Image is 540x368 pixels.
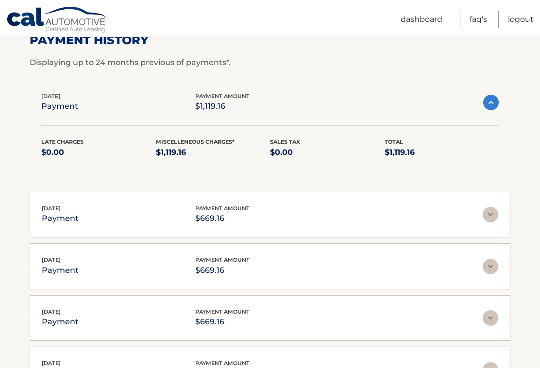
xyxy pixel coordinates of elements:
[42,315,79,329] p: payment
[41,138,84,145] span: Late Charges
[30,57,510,68] p: Displaying up to 24 months previous of payments*.
[270,138,300,145] span: Sales Tax
[195,308,250,315] span: payment amount
[30,33,510,48] h2: Payment History
[195,212,250,225] p: $669.16
[195,360,250,367] span: payment amount
[270,146,385,159] p: $0.00
[42,256,61,263] span: [DATE]
[195,205,250,212] span: payment amount
[508,11,534,28] a: Logout
[41,146,156,159] p: $0.00
[483,207,498,222] img: accordion-rest.svg
[6,6,108,34] a: Cal Automotive
[385,146,499,159] p: $1,119.16
[195,93,250,100] span: payment amount
[195,264,250,277] p: $669.16
[156,138,235,145] span: Miscelleneous Charges*
[195,315,250,329] p: $669.16
[483,95,499,110] img: accordion-active.svg
[156,146,270,159] p: $1,119.16
[42,360,61,367] span: [DATE]
[42,205,61,212] span: [DATE]
[470,11,487,28] a: FAQ's
[42,308,61,315] span: [DATE]
[385,138,403,145] span: Total
[483,259,498,274] img: accordion-rest.svg
[195,256,250,263] span: payment amount
[42,212,79,225] p: payment
[195,100,250,113] p: $1,119.16
[41,100,78,113] p: payment
[41,93,60,100] span: [DATE]
[42,264,79,277] p: payment
[483,310,498,326] img: accordion-rest.svg
[401,11,442,28] a: Dashboard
